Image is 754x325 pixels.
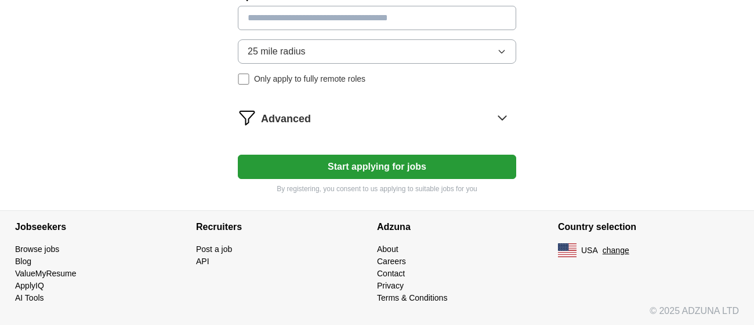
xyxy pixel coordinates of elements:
img: filter [238,108,256,127]
span: 25 mile radius [248,45,306,59]
a: ApplyIQ [15,281,44,290]
button: Start applying for jobs [238,155,516,179]
span: Advanced [261,111,311,127]
a: Careers [377,257,406,266]
input: Only apply to fully remote roles [238,74,249,85]
a: Browse jobs [15,244,59,254]
a: ValueMyResume [15,269,77,278]
h4: Country selection [558,211,739,243]
a: About [377,244,398,254]
p: By registering, you consent to us applying to suitable jobs for you [238,184,516,194]
a: Blog [15,257,31,266]
a: AI Tools [15,293,44,302]
span: USA [581,244,598,257]
span: Only apply to fully remote roles [254,73,365,85]
a: API [196,257,209,266]
a: Terms & Conditions [377,293,447,302]
a: Privacy [377,281,404,290]
img: US flag [558,243,577,257]
button: 25 mile radius [238,39,516,64]
a: Post a job [196,244,232,254]
button: change [603,244,629,257]
a: Contact [377,269,405,278]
